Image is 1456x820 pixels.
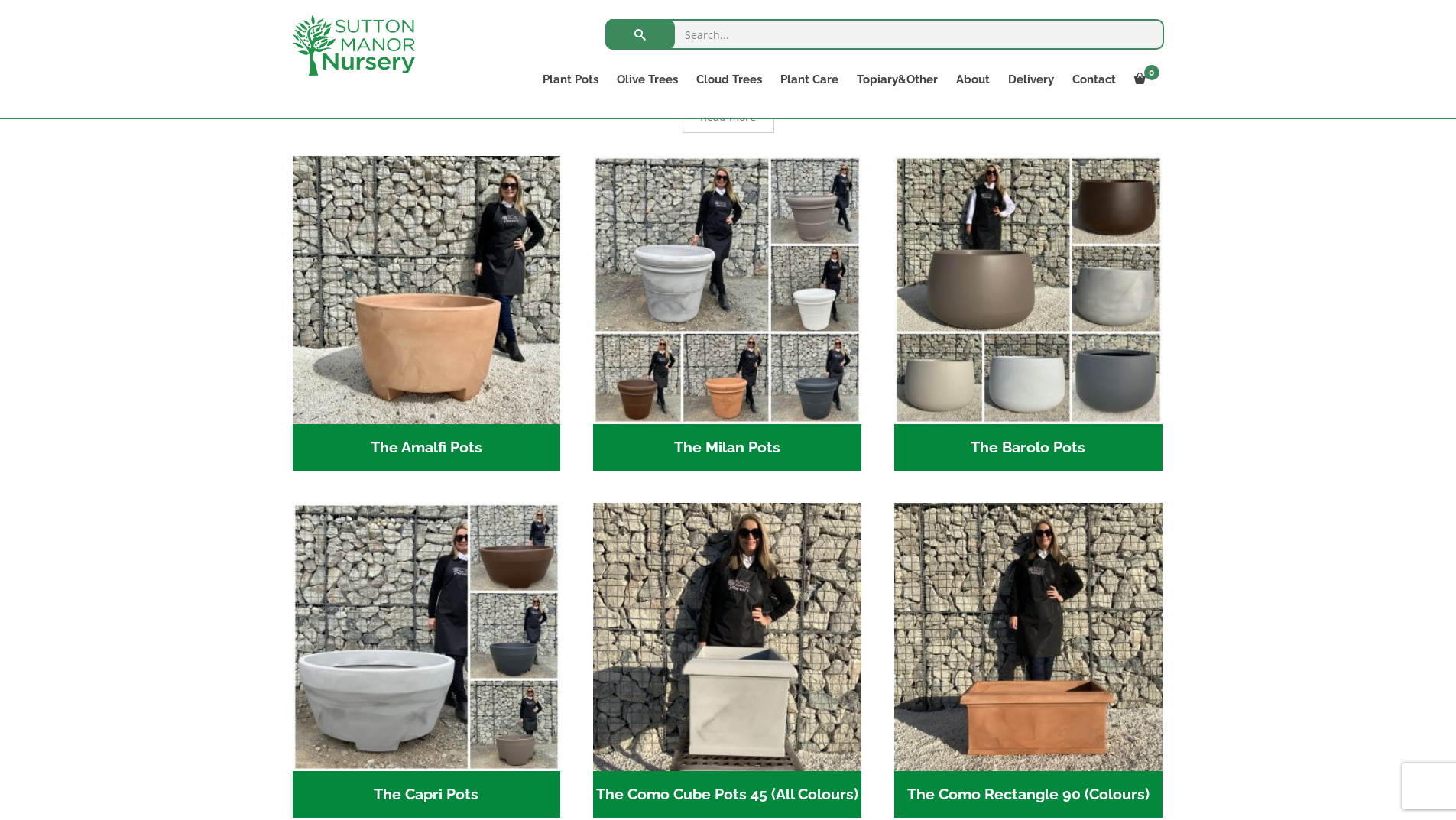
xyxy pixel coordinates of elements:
[605,19,1164,50] input: Search...
[293,424,561,472] h2: The Amalfi Pots
[593,424,861,472] h2: The Milan Pots
[293,156,561,471] a: Visit product category The Amalfi Pots
[593,156,861,471] a: Visit product category The Milan Pots
[293,503,561,818] a: Visit product category The Capri Pots
[894,156,1163,424] img: The Barolo Pots
[293,771,561,818] h2: The Capri Pots
[608,69,687,90] a: Olive Trees
[293,503,561,771] img: The Capri Pots
[894,424,1163,472] h2: The Barolo Pots
[293,156,561,424] img: The Amalfi Pots
[848,69,947,90] a: Topiary&Other
[533,69,608,90] a: Plant Pots
[771,69,848,90] a: Plant Care
[894,771,1163,818] h2: The Como Rectangle 90 (Colours)
[947,69,999,90] a: About
[894,503,1163,818] a: Visit product category The Como Rectangle 90 (Colours)
[593,503,861,771] img: The Como Cube Pots 45 (All Colours)
[1125,69,1164,90] a: 0
[894,503,1163,771] img: The Como Rectangle 90 (Colours)
[894,156,1163,471] a: Visit product category The Barolo Pots
[593,771,861,818] h2: The Como Cube Pots 45 (All Colours)
[700,112,756,122] span: Read more
[999,69,1063,90] a: Delivery
[687,69,771,90] a: Cloud Trees
[593,503,861,818] a: Visit product category The Como Cube Pots 45 (All Colours)
[1063,69,1125,90] a: Contact
[293,15,415,76] img: logo
[593,156,861,424] img: The Milan Pots
[1144,65,1159,80] span: 0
